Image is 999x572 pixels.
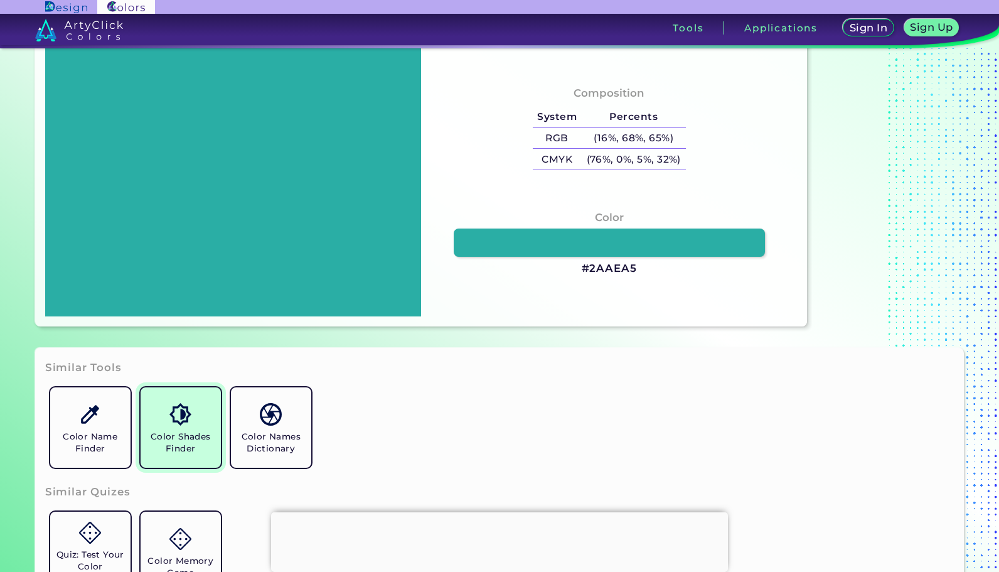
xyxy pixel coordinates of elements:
img: icon_color_shades.svg [169,403,191,425]
h5: RGB [533,128,582,149]
h4: Composition [574,84,644,102]
h3: Similar Quizes [45,485,131,500]
h5: (16%, 68%, 65%) [582,128,686,149]
h3: Tools [673,23,703,33]
h4: Color [595,208,624,227]
iframe: Advertisement [271,512,728,569]
h5: Sign In [852,23,885,33]
h5: System [533,107,582,127]
h5: Sign Up [912,23,951,32]
a: Color Names Dictionary [226,382,316,473]
h5: Color Shades Finder [146,431,216,455]
img: logo_artyclick_colors_white.svg [35,19,124,41]
h5: Color Names Dictionary [236,431,306,455]
h5: Percents [582,107,686,127]
h3: #2AAEA5 [582,261,637,276]
a: Color Shades Finder [136,382,226,473]
h3: Applications [744,23,818,33]
a: Sign In [845,20,892,36]
img: ArtyClick Design logo [45,1,87,13]
h5: CMYK [533,149,582,170]
h5: (76%, 0%, 5%, 32%) [582,149,686,170]
img: icon_game.svg [79,522,101,544]
img: icon_color_names_dictionary.svg [260,403,282,425]
a: Sign Up [907,20,956,36]
img: icon_game.svg [169,528,191,550]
